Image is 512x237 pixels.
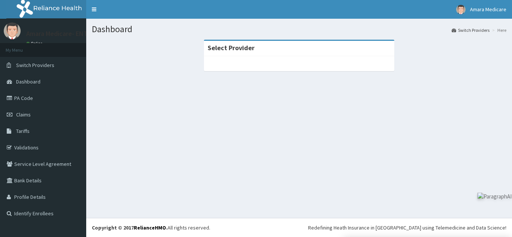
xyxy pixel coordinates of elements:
span: Dashboard [16,78,40,85]
h1: Dashboard [92,24,506,34]
p: Amara Medicare- ENT, Isolo [26,30,105,37]
span: Claims [16,111,31,118]
span: Switch Providers [16,62,54,69]
strong: Select Provider [208,43,255,52]
img: User Image [456,5,466,14]
img: User Image [4,22,21,39]
span: Tariffs [16,128,30,134]
li: Here [490,27,506,33]
span: Amara Medicare [470,6,506,13]
footer: All rights reserved. [86,218,512,237]
div: Redefining Heath Insurance in [GEOGRAPHIC_DATA] using Telemedicine and Data Science! [308,224,506,231]
a: Switch Providers [452,27,490,33]
strong: Copyright © 2017 . [92,224,168,231]
a: RelianceHMO [134,224,166,231]
a: Online [26,41,44,46]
